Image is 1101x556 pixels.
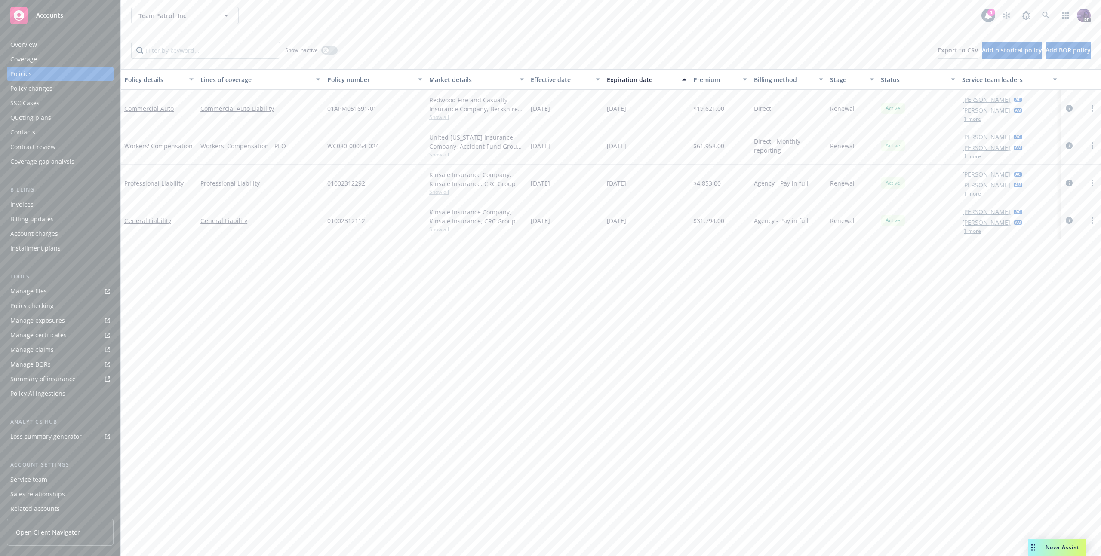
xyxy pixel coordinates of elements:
[1046,46,1091,54] span: Add BOR policy
[964,229,981,234] button: 1 more
[429,151,524,158] span: Show all
[10,430,82,443] div: Loss summary generator
[7,372,114,386] a: Summary of insurance
[964,154,981,159] button: 1 more
[754,75,814,84] div: Billing method
[131,7,239,24] button: Team Patrol, Inc
[7,186,114,194] div: Billing
[884,217,901,224] span: Active
[884,179,901,187] span: Active
[938,42,978,59] button: Export to CSV
[959,69,1060,90] button: Service team leaders
[7,52,114,66] a: Coverage
[327,179,365,188] span: 01002312292
[10,241,61,255] div: Installment plans
[1046,544,1079,551] span: Nova Assist
[1064,215,1074,226] a: circleInformation
[7,212,114,226] a: Billing updates
[7,38,114,52] a: Overview
[1087,178,1098,188] a: more
[426,69,527,90] button: Market details
[7,299,114,313] a: Policy checking
[124,104,174,113] a: Commercial Auto
[754,104,771,113] span: Direct
[607,141,626,150] span: [DATE]
[200,141,320,150] a: Workers' Compensation - PEO
[7,314,114,327] a: Manage exposures
[197,69,324,90] button: Lines of coverage
[429,188,524,196] span: Show all
[7,155,114,168] a: Coverage gap analysis
[10,125,35,139] div: Contacts
[7,111,114,125] a: Quoting plans
[10,473,47,486] div: Service team
[10,111,51,125] div: Quoting plans
[7,241,114,255] a: Installment plans
[964,116,981,122] button: 1 more
[121,69,197,90] button: Policy details
[754,179,809,188] span: Agency - Pay in full
[324,69,425,90] button: Policy number
[10,502,60,516] div: Related accounts
[7,3,114,27] a: Accounts
[603,69,690,90] button: Expiration date
[7,418,114,426] div: Analytics hub
[10,299,54,313] div: Policy checking
[693,216,724,225] span: $31,794.00
[1018,7,1035,24] a: Report a Bug
[987,9,995,16] div: 1
[200,179,320,188] a: Professional Liability
[830,179,855,188] span: Renewal
[1046,42,1091,59] button: Add BOR policy
[138,11,213,20] span: Team Patrol, Inc
[531,75,590,84] div: Effective date
[982,46,1042,54] span: Add historical policy
[429,208,524,226] div: Kinsale Insurance Company, Kinsale Insurance, CRC Group
[531,216,550,225] span: [DATE]
[1028,539,1039,556] div: Drag to move
[998,7,1015,24] a: Stop snowing
[131,42,280,59] input: Filter by keyword...
[607,75,677,84] div: Expiration date
[7,125,114,139] a: Contacts
[10,487,65,501] div: Sales relationships
[690,69,751,90] button: Premium
[693,104,724,113] span: $19,621.00
[10,67,32,81] div: Policies
[7,343,114,357] a: Manage claims
[7,430,114,443] a: Loss summary generator
[962,132,1010,141] a: [PERSON_NAME]
[7,82,114,95] a: Policy changes
[1064,141,1074,151] a: circleInformation
[10,343,54,357] div: Manage claims
[429,75,514,84] div: Market details
[750,69,827,90] button: Billing method
[7,140,114,154] a: Contract review
[938,46,978,54] span: Export to CSV
[124,217,171,225] a: General Liability
[7,328,114,342] a: Manage certificates
[429,170,524,188] div: Kinsale Insurance Company, Kinsale Insurance, CRC Group
[10,52,37,66] div: Coverage
[16,528,80,537] span: Open Client Navigator
[962,75,1047,84] div: Service team leaders
[10,198,34,211] div: Invoices
[7,198,114,211] a: Invoices
[531,179,550,188] span: [DATE]
[7,96,114,110] a: SSC Cases
[962,170,1010,179] a: [PERSON_NAME]
[36,12,63,19] span: Accounts
[10,96,40,110] div: SSC Cases
[881,75,946,84] div: Status
[884,142,901,150] span: Active
[10,372,76,386] div: Summary of insurance
[830,75,864,84] div: Stage
[1064,103,1074,113] a: circleInformation
[527,69,603,90] button: Effective date
[200,216,320,225] a: General Liability
[1057,7,1074,24] a: Switch app
[10,227,58,241] div: Account charges
[693,75,738,84] div: Premium
[7,387,114,400] a: Policy AI ingestions
[693,141,724,150] span: $61,958.00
